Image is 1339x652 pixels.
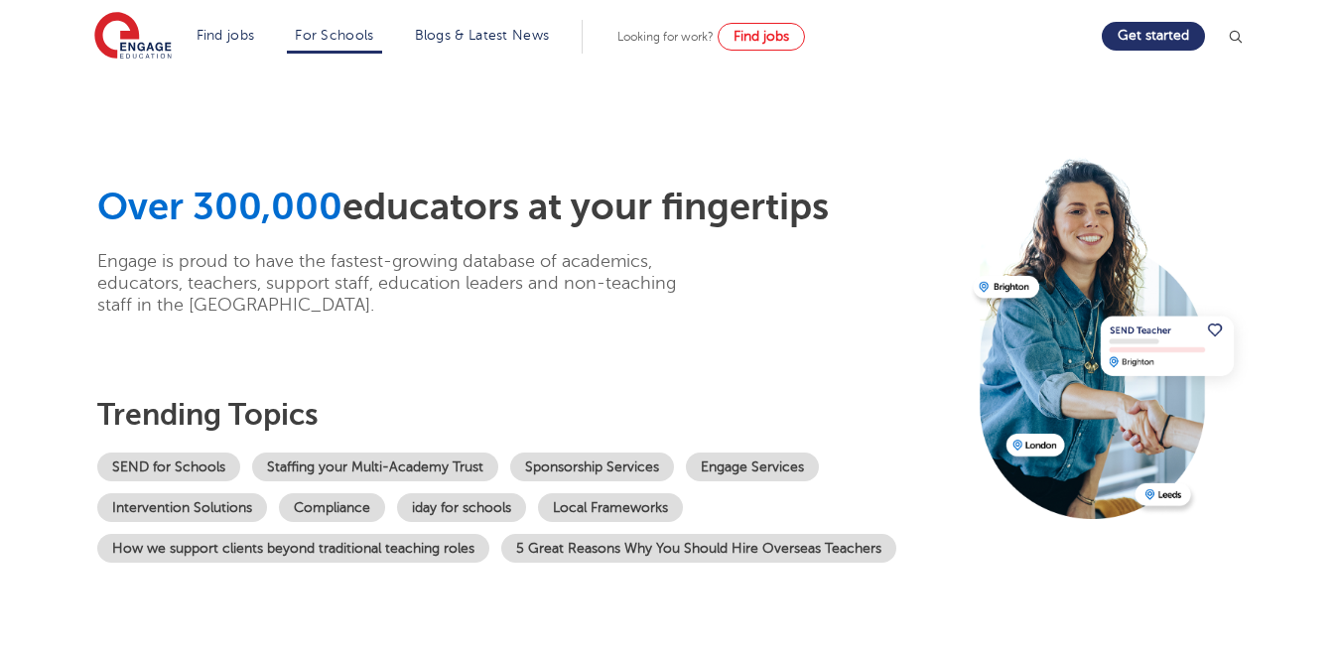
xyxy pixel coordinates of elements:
a: Blogs & Latest News [415,28,550,43]
a: Intervention Solutions [97,493,267,522]
h3: Trending topics [97,397,959,433]
a: For Schools [295,28,373,43]
a: Staffing your Multi-Academy Trust [252,453,498,481]
a: Find jobs [197,28,255,43]
p: Engage is proud to have the fastest-growing database of academics, educators, teachers, support s... [97,250,708,316]
a: Local Frameworks [538,493,683,522]
a: How we support clients beyond traditional teaching roles [97,534,489,563]
span: Looking for work? [617,30,714,44]
a: Engage Services [686,453,819,481]
a: Find jobs [718,23,805,51]
a: Sponsorship Services [510,453,674,481]
a: 5 Great Reasons Why You Should Hire Overseas Teachers [501,534,896,563]
span: Find jobs [734,29,789,44]
a: SEND for Schools [97,453,240,481]
a: Get started [1102,22,1205,51]
span: Over 300,000 [97,186,342,228]
h1: educators at your fingertips [97,185,959,230]
img: Engage Education [94,12,172,62]
a: Compliance [279,493,385,522]
a: iday for schools [397,493,526,522]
